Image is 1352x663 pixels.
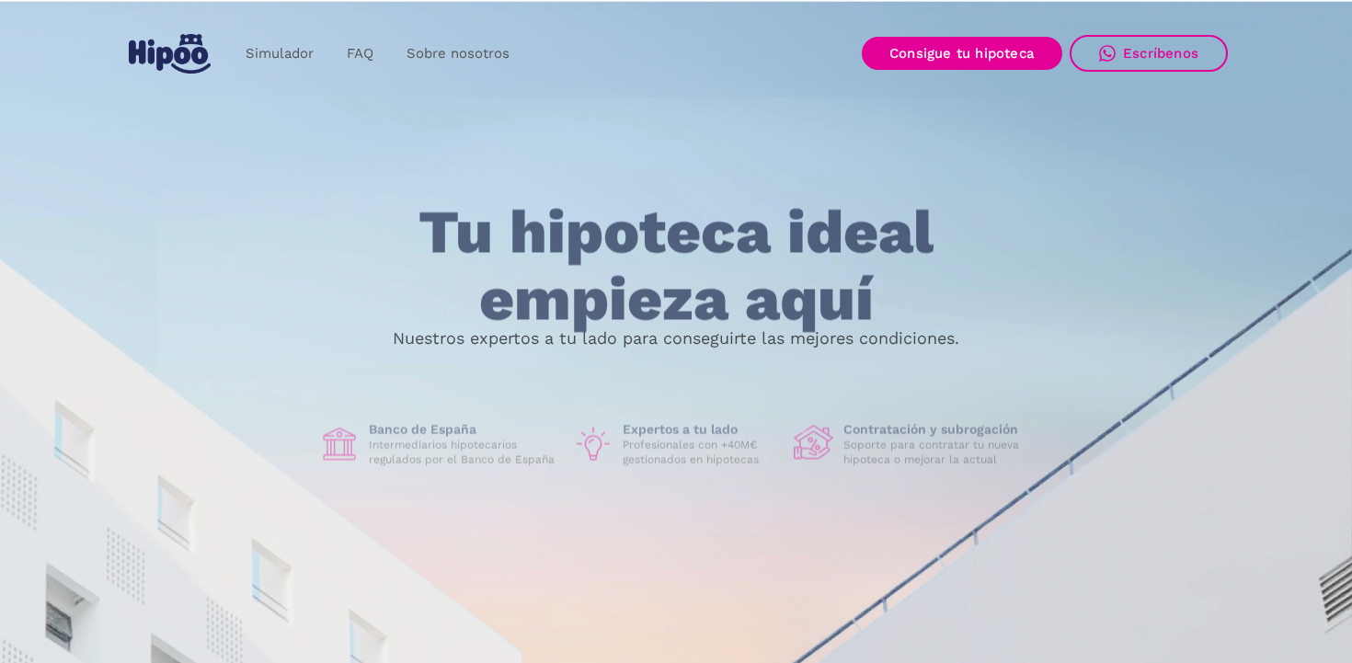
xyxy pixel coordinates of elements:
[843,438,1033,467] p: Soporte para contratar tu nueva hipoteca o mejorar la actual
[1070,35,1228,72] a: Escríbenos
[393,331,959,346] p: Nuestros expertos a tu lado para conseguirte las mejores condiciones.
[369,421,558,438] h1: Banco de España
[843,421,1033,438] h1: Contratación y subrogación
[862,37,1062,70] a: Consigue tu hipoteca
[369,438,558,467] p: Intermediarios hipotecarios regulados por el Banco de España
[124,27,214,81] a: home
[229,36,330,72] a: Simulador
[327,200,1025,333] h1: Tu hipoteca ideal empieza aquí
[390,36,526,72] a: Sobre nosotros
[1123,45,1198,62] div: Escríbenos
[623,421,779,438] h1: Expertos a tu lado
[330,36,390,72] a: FAQ
[623,438,779,467] p: Profesionales con +40M€ gestionados en hipotecas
